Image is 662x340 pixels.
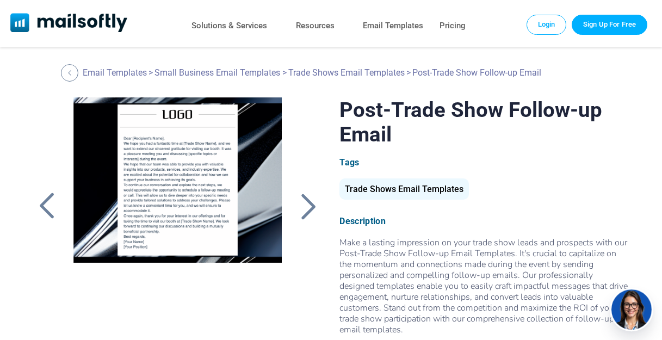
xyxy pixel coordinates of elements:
[83,67,147,78] a: Email Templates
[440,18,466,34] a: Pricing
[363,18,423,34] a: Email Templates
[527,15,567,34] a: Login
[33,192,60,220] a: Back
[339,216,629,226] div: Description
[339,188,469,193] a: Trade Shows Email Templates
[10,13,127,34] a: Mailsoftly
[339,97,629,146] h1: Post-Trade Show Follow-up Email
[339,178,469,200] div: Trade Shows Email Templates
[61,64,81,82] a: Back
[339,237,629,335] div: Make a lasting impression on your trade show leads and prospects with our Post-Trade Show Follow-...
[296,18,335,34] a: Resources
[288,67,405,78] a: Trade Shows Email Templates
[154,67,280,78] a: Small Business Email Templates
[295,192,322,220] a: Back
[191,18,267,34] a: Solutions & Services
[339,157,629,168] div: Tags
[572,15,647,34] a: Trial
